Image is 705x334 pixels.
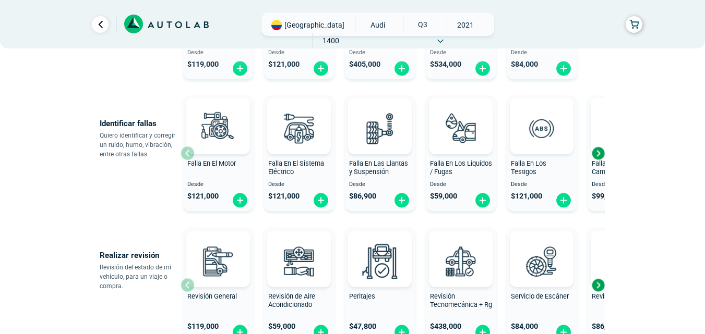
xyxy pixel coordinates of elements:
[445,100,476,131] img: AD0BCuuxAAAAAElFTkSuQmCC
[600,105,646,151] img: diagnostic_caja-de-cambios-v3.svg
[283,100,315,131] img: AD0BCuuxAAAAAElFTkSuQmCC
[555,192,572,208] img: fi_plus-circle2.svg
[276,105,322,151] img: diagnostic_bombilla-v3.svg
[268,159,324,176] span: Falla En El Sistema Eléctrico
[100,248,181,263] p: Realizar revisión
[555,60,572,77] img: fi_plus-circle2.svg
[430,322,461,331] span: $ 438,000
[195,238,241,284] img: revision_general-v3.svg
[349,50,411,56] span: Desde
[187,50,249,56] span: Desde
[268,292,315,309] span: Revisión de Aire Acondicionado
[187,292,237,300] span: Revisión General
[195,105,241,151] img: diagnostic_engine-v3.svg
[393,60,410,77] img: fi_plus-circle2.svg
[592,292,648,300] span: Revisión de Batería
[349,322,376,331] span: $ 47,800
[519,105,565,151] img: diagnostic_diagnostic_abs-v3.svg
[92,16,109,33] a: Ir al paso anterior
[100,263,181,291] p: Revisión del estado de mi vehículo, para un viaje o compra.
[349,159,408,176] span: Falla En Las Llantas y Suspensión
[526,233,557,264] img: AD0BCuuxAAAAAElFTkSuQmCC
[268,322,295,331] span: $ 59,000
[364,233,396,264] img: AD0BCuuxAAAAAElFTkSuQmCC
[264,95,334,211] button: Falla En El Sistema Eléctrico Desde $121,000
[100,131,181,159] p: Quiero identificar y corregir un ruido, humo, vibración, entre otras fallas.
[430,159,492,176] span: Falla En Los Liquidos / Fugas
[426,95,496,211] button: Falla En Los Liquidos / Fugas Desde $59,000
[590,277,606,293] div: Next slide
[187,192,219,201] span: $ 121,000
[349,192,376,201] span: $ 86,900
[592,181,654,188] span: Desde
[445,233,476,264] img: AD0BCuuxAAAAAElFTkSuQmCC
[592,159,647,176] span: Falla En La Caja de Cambio
[268,60,300,69] span: $ 121,000
[590,145,606,161] div: Next slide
[202,100,234,131] img: AD0BCuuxAAAAAElFTkSuQmCC
[438,238,484,284] img: revision_tecno_mecanica-v3.svg
[271,20,282,30] img: Flag of COLOMBIA
[283,233,315,264] img: AD0BCuuxAAAAAElFTkSuQmCC
[592,322,619,331] span: $ 86,900
[507,95,577,211] button: Falla En Los Testigos Desde $121,000
[430,192,457,201] span: $ 59,000
[202,233,234,264] img: AD0BCuuxAAAAAElFTkSuQmCC
[313,192,329,208] img: fi_plus-circle2.svg
[100,116,181,131] p: Identificar fallas
[511,50,573,56] span: Desde
[268,181,330,188] span: Desde
[430,50,492,56] span: Desde
[232,192,248,208] img: fi_plus-circle2.svg
[360,17,397,33] span: AUDI
[592,192,619,201] span: $ 99,000
[430,181,492,188] span: Desde
[232,60,248,77] img: fi_plus-circle2.svg
[403,17,440,32] span: Q3
[357,105,403,151] img: diagnostic_suspension-v3.svg
[430,292,492,309] span: Revisión Tecnomecánica + Rg
[511,322,538,331] span: $ 84,000
[349,181,411,188] span: Desde
[268,192,300,201] span: $ 121,000
[393,192,410,208] img: fi_plus-circle2.svg
[183,95,254,211] button: Falla En El Motor Desde $121,000
[268,50,330,56] span: Desde
[600,238,646,284] img: cambio_bateria-v3.svg
[187,322,219,331] span: $ 119,000
[511,292,569,300] span: Servicio de Escáner
[526,100,557,131] img: AD0BCuuxAAAAAElFTkSuQmCC
[588,95,658,211] button: Falla En La Caja de Cambio Desde $99,000
[313,60,329,77] img: fi_plus-circle2.svg
[364,100,396,131] img: AD0BCuuxAAAAAElFTkSuQmCC
[349,292,375,300] span: Peritajes
[511,60,538,69] span: $ 84,000
[345,95,415,211] button: Falla En Las Llantas y Suspensión Desde $86,900
[187,60,219,69] span: $ 119,000
[284,20,344,30] span: [GEOGRAPHIC_DATA]
[474,60,491,77] img: fi_plus-circle2.svg
[519,238,565,284] img: escaner-v3.svg
[187,181,249,188] span: Desde
[357,238,403,284] img: peritaje-v3.svg
[313,33,350,48] span: 1400
[447,17,484,33] span: 2021
[511,159,546,176] span: Falla En Los Testigos
[511,181,573,188] span: Desde
[187,159,236,167] span: Falla En El Motor
[349,60,380,69] span: $ 405,000
[511,192,542,201] span: $ 121,000
[474,192,491,208] img: fi_plus-circle2.svg
[438,105,484,151] img: diagnostic_gota-de-sangre-v3.svg
[276,238,322,284] img: aire_acondicionado-v3.svg
[430,60,461,69] span: $ 534,000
